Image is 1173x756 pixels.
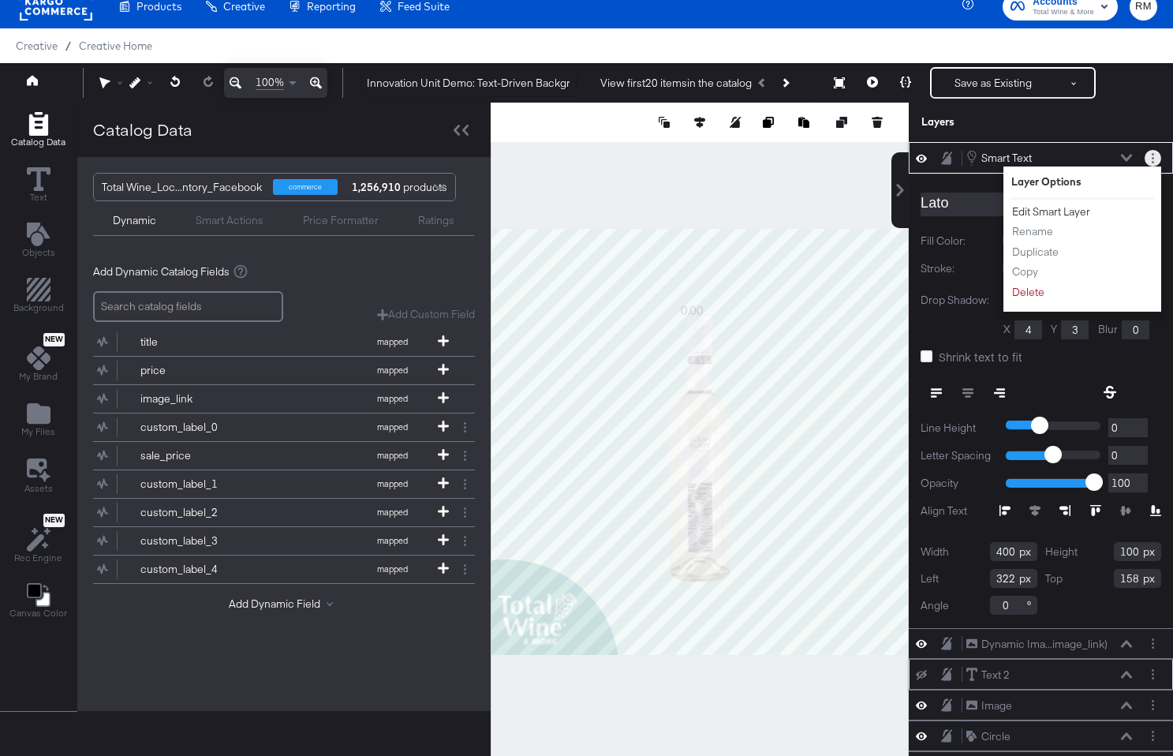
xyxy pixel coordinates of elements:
[1045,545,1078,560] label: Height
[1145,728,1161,744] button: Layer Options
[79,39,152,52] a: Creative Home
[140,477,255,492] div: custom_label_1
[981,668,1010,683] div: Text 2
[140,363,255,378] div: price
[1011,204,1091,220] button: Edit Smart Layer
[229,597,339,612] button: Add Dynamic Field
[798,114,814,130] button: Paste image
[349,478,435,489] span: mapped
[13,219,65,264] button: Add Text
[9,607,67,619] span: Canvas Color
[349,535,435,546] span: mapped
[19,370,58,383] span: My Brand
[921,503,999,518] label: Align Text
[22,246,55,259] span: Objects
[140,420,255,435] div: custom_label_0
[24,482,53,495] span: Assets
[921,598,949,613] label: Angle
[2,108,75,153] button: Add Rectangle
[9,330,67,388] button: NewMy Brand
[981,698,1012,713] div: Image
[93,414,455,441] button: custom_label_0mapped
[349,393,435,404] span: mapped
[1045,571,1063,586] label: Top
[349,336,435,347] span: mapped
[966,149,1033,167] button: Smart Text
[93,499,475,526] div: custom_label_2mapped
[43,335,65,345] span: New
[30,191,47,204] span: Text
[93,442,475,470] div: sale_pricemapped
[1011,284,1045,301] button: Delete
[140,505,255,520] div: custom_label_2
[966,728,1011,745] button: Circle
[921,545,949,560] label: Width
[981,729,1010,744] div: Circle
[1098,322,1118,337] label: Blur
[1011,174,1153,189] div: Layer Options
[981,151,1032,166] div: Smart Text
[763,117,774,128] svg: Copy image
[140,335,255,350] div: title
[921,476,994,491] label: Opacity
[256,75,284,90] span: 100%
[349,507,435,518] span: mapped
[921,571,939,586] label: Left
[921,448,994,463] label: Letter Spacing
[14,552,62,564] span: Rec Engine
[1011,223,1054,240] button: Rename
[140,391,255,406] div: image_link
[93,527,475,555] div: custom_label_3mapped
[418,213,454,228] div: Ratings
[932,69,1055,97] button: Save as Existing
[93,118,192,141] div: Catalog Data
[1145,150,1161,167] button: Layer Options
[798,117,809,128] svg: Paste image
[1051,322,1057,337] label: Y
[966,698,1013,714] button: Image
[93,527,455,555] button: custom_label_3mapped
[349,421,435,432] span: mapped
[1011,244,1059,260] button: Duplicate
[17,163,60,208] button: Text
[377,307,475,322] button: Add Custom Field
[16,39,58,52] span: Creative
[196,213,263,228] div: Smart Actions
[93,291,283,322] input: Search catalog fields
[140,448,255,463] div: sale_price
[921,114,1082,129] div: Layers
[921,261,991,280] label: Stroke:
[43,515,65,526] span: New
[966,667,1010,683] button: Text 2
[349,174,403,200] strong: 1,256,910
[11,136,65,148] span: Catalog Data
[921,234,991,249] label: Fill Color:
[4,275,73,320] button: Add Rectangle
[140,533,255,548] div: custom_label_3
[93,385,455,413] button: image_linkmapped
[921,421,994,436] label: Line Height
[1033,6,1094,19] span: Total Wine & More
[21,425,55,438] span: My Files
[1145,666,1161,683] button: Layer Options
[349,563,435,574] span: mapped
[13,301,64,314] span: Background
[93,470,455,498] button: custom_label_1mapped
[93,264,230,279] span: Add Dynamic Catalog Fields
[273,179,338,195] div: commerce
[981,637,1108,652] div: Dynamic Ima...image_link)
[93,556,475,583] div: custom_label_4mapped
[12,399,65,443] button: Add Files
[1145,697,1161,713] button: Layer Options
[93,385,475,413] div: image_linkmapped
[93,499,455,526] button: custom_label_2mapped
[5,510,72,569] button: NewRec Engine
[15,454,62,500] button: Assets
[763,114,779,130] button: Copy image
[966,636,1108,653] button: Dynamic Ima...image_link)
[93,328,455,356] button: titlemapped
[93,470,475,498] div: custom_label_1mapped
[140,562,255,577] div: custom_label_4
